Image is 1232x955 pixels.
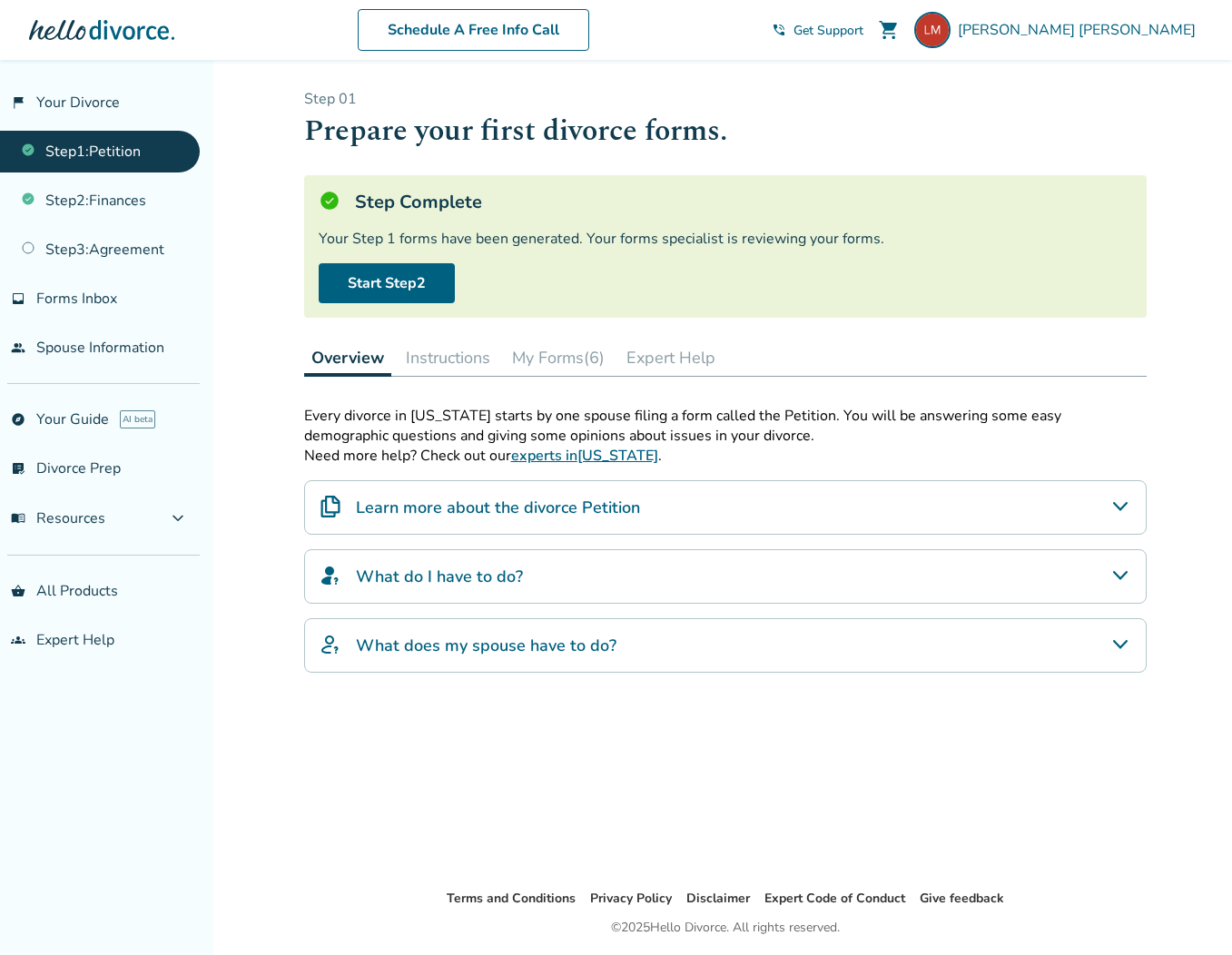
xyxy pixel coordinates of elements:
[505,340,612,376] button: My Forms(6)
[356,634,616,657] h4: What does my spouse have to do?
[619,340,723,376] button: Expert Help
[320,496,341,517] img: Learn more about the divorce Petition
[11,511,25,526] span: menu_book
[358,9,589,51] a: Schedule A Free Info Call
[920,888,1004,910] li: Give feedback
[304,446,1147,466] p: Need more help? Check out our .
[304,406,1147,446] p: Every divorce in [US_STATE] starts by one spouse filing a form called the Petition. You will be a...
[399,340,498,376] button: Instructions
[11,461,25,476] span: list_alt_check
[304,549,1147,604] div: What do I have to do?
[772,22,863,39] a: phone_in_talkGet Support
[320,565,341,586] img: What do I have to do?
[686,888,750,910] li: Disclaimer
[320,634,341,655] img: What does my spouse have to do?
[304,480,1147,535] div: Learn more about the divorce Petition
[319,263,455,303] a: Start Step2
[878,19,900,41] span: shopping_cart
[120,410,155,428] span: AI beta
[356,565,523,588] h4: What do I have to do?
[511,446,658,466] a: experts in[US_STATE]
[1141,868,1232,955] iframe: Chat Widget
[447,890,576,907] a: Terms and Conditions
[11,633,25,647] span: groups
[590,890,672,907] a: Privacy Policy
[319,229,1132,249] div: Your Step 1 forms have been generated. Your forms specialist is reviewing your forms.
[356,496,640,519] h4: Learn more about the divorce Petition
[11,508,105,528] span: Resources
[304,340,391,377] button: Overview
[764,890,905,907] a: Expert Code of Conduct
[793,22,863,39] span: Get Support
[304,109,1147,153] h1: Prepare your first divorce forms.
[11,412,25,427] span: explore
[355,190,482,214] h5: Step Complete
[11,291,25,306] span: inbox
[11,95,25,110] span: flag_2
[304,618,1147,673] div: What does my spouse have to do?
[36,289,117,309] span: Forms Inbox
[914,12,951,48] img: lisamozden@gmail.com
[11,340,25,355] span: people
[11,584,25,598] span: shopping_basket
[611,917,840,939] div: © 2025 Hello Divorce. All rights reserved.
[304,89,1147,109] p: Step 0 1
[167,507,189,529] span: expand_more
[772,23,786,37] span: phone_in_talk
[958,20,1203,40] span: [PERSON_NAME] [PERSON_NAME]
